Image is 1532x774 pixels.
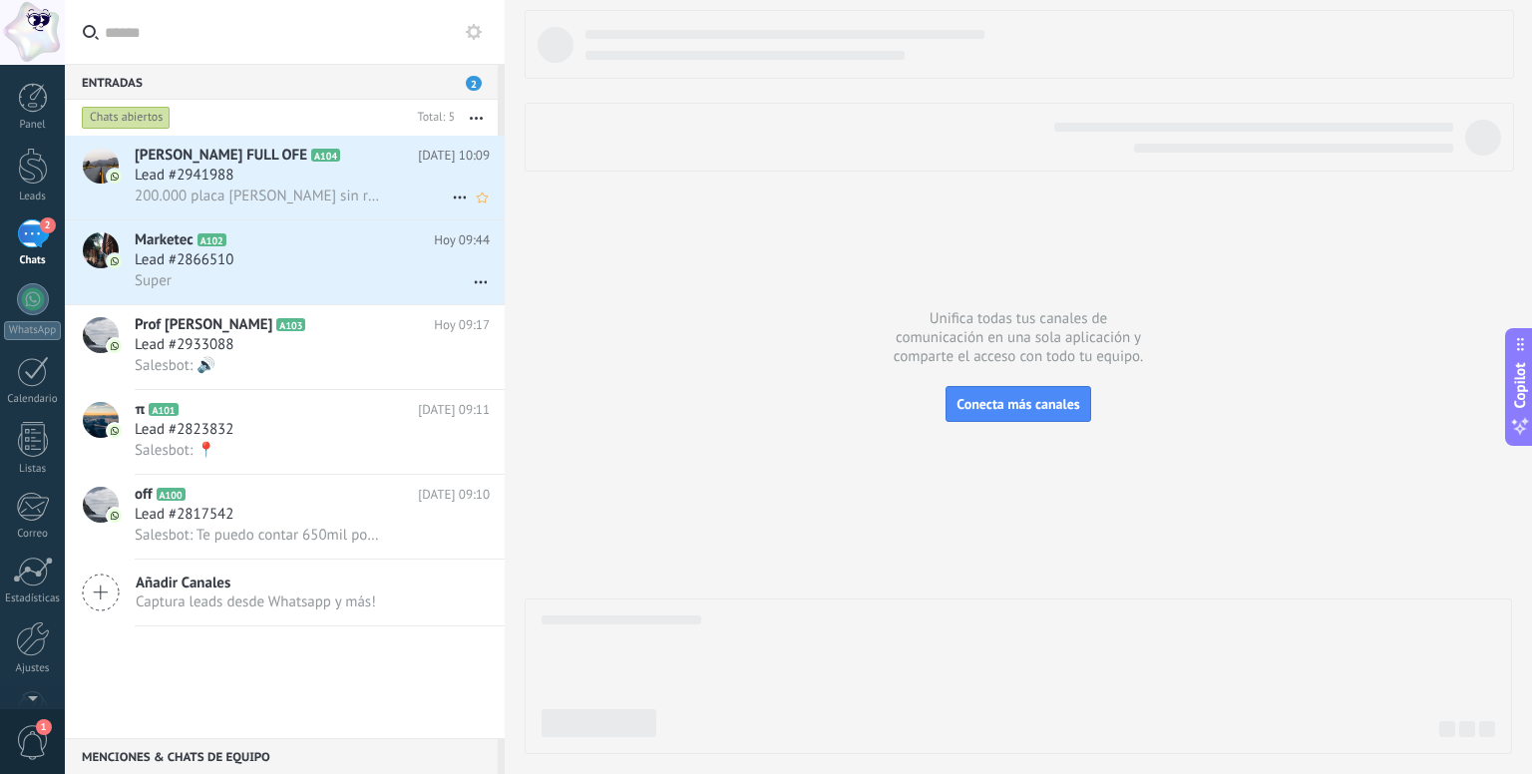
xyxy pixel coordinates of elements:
[418,146,490,166] span: [DATE] 10:09
[418,400,490,420] span: [DATE] 09:11
[434,315,490,335] span: Hoy 09:17
[4,321,61,340] div: WhatsApp
[4,254,62,267] div: Chats
[4,119,62,132] div: Panel
[418,485,490,505] span: [DATE] 09:10
[135,485,153,505] span: off
[135,526,380,545] span: Salesbot: Te puedo contar 650mil por este trabaja y cuenta con garantía de 3 meses y solo si lo s...
[65,136,505,219] a: avataricon[PERSON_NAME] FULL OFEA104[DATE] 10:09Lead #2941988200.000 placa [PERSON_NAME] sin repa...
[135,356,215,375] span: Salesbot: 🔊
[135,166,233,186] span: Lead #2941988
[455,100,498,136] button: Más
[108,424,122,438] img: icon
[65,220,505,304] a: avatariconMarketecA102Hoy 09:44Lead #2866510Super
[466,76,482,91] span: 2
[36,719,52,735] span: 1
[135,420,233,440] span: Lead #2823832
[149,403,178,416] span: A101
[82,106,171,130] div: Chats abiertos
[135,315,272,335] span: Prof [PERSON_NAME]
[135,250,233,270] span: Lead #2866510
[108,170,122,184] img: icon
[108,254,122,268] img: icon
[135,335,233,355] span: Lead #2933088
[65,64,498,100] div: Entradas
[65,390,505,474] a: avatariconπA101[DATE] 09:11Lead #2823832Salesbot: 📍
[135,230,193,250] span: Marketec
[946,386,1090,422] button: Conecta más canales
[197,233,226,246] span: A102
[135,400,145,420] span: π
[4,662,62,675] div: Ajustes
[135,187,380,205] span: 200.000 placa [PERSON_NAME] sin reparaciones
[65,305,505,389] a: avatariconProf [PERSON_NAME]A103Hoy 09:17Lead #2933088Salesbot: 🔊
[410,108,455,128] div: Total: 5
[1510,363,1530,409] span: Copilot
[108,509,122,523] img: icon
[4,463,62,476] div: Listas
[40,217,56,233] span: 2
[135,271,172,290] span: Super
[136,592,376,611] span: Captura leads desde Whatsapp y más!
[4,528,62,541] div: Correo
[65,738,498,774] div: Menciones & Chats de equipo
[157,488,186,501] span: A100
[4,592,62,605] div: Estadísticas
[311,149,340,162] span: A104
[65,475,505,559] a: avatariconoffA100[DATE] 09:10Lead #2817542Salesbot: Te puedo contar 650mil por este trabaja y cue...
[957,395,1079,413] span: Conecta más canales
[135,146,307,166] span: [PERSON_NAME] FULL OFE
[4,393,62,406] div: Calendario
[136,574,376,592] span: Añadir Canales
[276,318,305,331] span: A103
[434,230,490,250] span: Hoy 09:44
[108,339,122,353] img: icon
[135,505,233,525] span: Lead #2817542
[4,191,62,203] div: Leads
[135,441,215,460] span: Salesbot: 📍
